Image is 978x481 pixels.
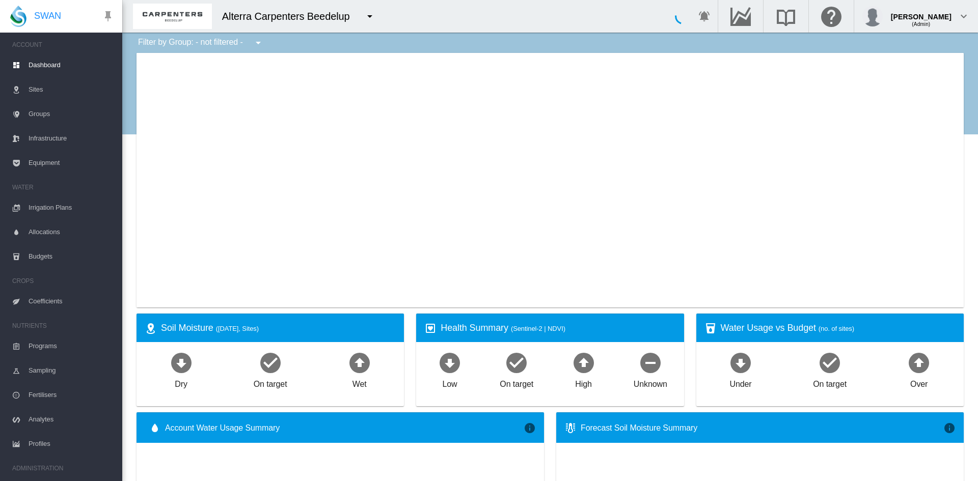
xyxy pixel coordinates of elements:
md-icon: icon-menu-down [364,10,376,22]
span: Analytes [29,407,114,432]
div: Forecast Soil Moisture Summary [581,422,943,434]
md-icon: icon-water [149,422,161,434]
md-icon: icon-chevron-down [958,10,970,22]
span: Equipment [29,151,114,175]
span: Coefficients [29,289,114,314]
span: ADMINISTRATION [12,460,114,476]
span: Programs [29,334,114,358]
md-icon: icon-arrow-up-bold-circle [347,350,372,375]
md-icon: Search the knowledge base [774,10,798,22]
div: Water Usage vs Budget [721,322,956,334]
div: Under [730,375,752,390]
span: Dashboard [29,53,114,77]
span: Profiles [29,432,114,456]
span: (Admin) [912,21,930,27]
div: Alterra Carpenters Beedelup [222,9,359,23]
md-icon: icon-menu-down [252,37,264,49]
div: [PERSON_NAME] [891,8,952,18]
div: Over [910,375,928,390]
span: (Sentinel-2 | NDVI) [511,325,565,332]
span: Allocations [29,220,114,244]
md-icon: icon-pin [102,10,114,22]
md-icon: icon-heart-box-outline [424,322,437,334]
span: Sampling [29,358,114,383]
span: SWAN [34,10,61,22]
md-icon: Click here for help [819,10,844,22]
md-icon: icon-arrow-down-bold-circle [169,350,194,375]
span: Fertilisers [29,383,114,407]
div: Health Summary [441,322,675,334]
img: profile.jpg [862,6,883,26]
span: Budgets [29,244,114,269]
md-icon: icon-information [943,422,956,434]
md-icon: icon-arrow-up-bold-circle [572,350,596,375]
span: Infrastructure [29,126,114,151]
div: On target [813,375,847,390]
span: (no. of sites) [819,325,854,332]
span: WATER [12,179,114,195]
md-icon: icon-bell-ring [698,10,711,22]
img: SWAN-Landscape-Logo-Colour-drop.png [10,6,26,27]
md-icon: icon-checkbox-marked-circle [504,350,529,375]
md-icon: icon-checkbox-marked-circle [258,350,283,375]
span: ACCOUNT [12,37,114,53]
md-icon: icon-minus-circle [638,350,663,375]
span: Groups [29,102,114,126]
div: Soil Moisture [161,322,396,334]
span: Account Water Usage Summary [165,422,524,434]
span: Sites [29,77,114,102]
div: Unknown [634,375,667,390]
div: On target [500,375,533,390]
md-icon: icon-thermometer-lines [564,422,577,434]
span: NUTRIENTS [12,318,114,334]
md-icon: icon-arrow-down-bold-circle [438,350,462,375]
md-icon: icon-arrow-up-bold-circle [907,350,931,375]
div: Low [442,375,457,390]
span: CROPS [12,273,114,289]
button: icon-menu-down [248,33,268,53]
div: Dry [175,375,187,390]
md-icon: icon-cup-water [704,322,717,334]
div: On target [254,375,287,390]
button: icon-bell-ring [694,6,715,26]
img: 2Q== [133,4,212,29]
md-icon: icon-information [524,422,536,434]
md-icon: icon-map-marker-radius [145,322,157,334]
div: High [575,375,592,390]
button: icon-menu-down [360,6,380,26]
span: ([DATE], Sites) [216,325,259,332]
div: Filter by Group: - not filtered - [130,33,271,53]
span: Irrigation Plans [29,195,114,220]
md-icon: icon-checkbox-marked-circle [818,350,842,375]
div: Wet [352,375,367,390]
md-icon: Go to the Data Hub [728,10,753,22]
md-icon: icon-arrow-down-bold-circle [728,350,753,375]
